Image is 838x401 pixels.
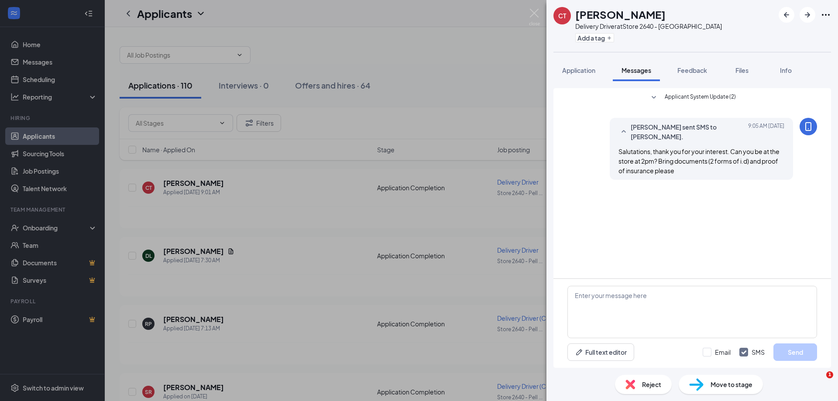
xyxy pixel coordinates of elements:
h1: [PERSON_NAME] [575,7,666,22]
span: Move to stage [711,380,752,389]
svg: ArrowLeftNew [781,10,792,20]
svg: SmallChevronDown [649,93,659,103]
svg: MobileSms [803,121,814,132]
span: Messages [622,66,651,74]
svg: ArrowRight [802,10,813,20]
button: SmallChevronDownApplicant System Update (2) [649,93,736,103]
span: 1 [826,371,833,378]
button: PlusAdd a tag [575,33,614,42]
div: CT [558,11,566,20]
svg: Plus [607,35,612,41]
span: Salutations, thank you for your interest. Can you be at the store at 2pm? Bring documents (2 form... [618,147,780,175]
span: Files [735,66,749,74]
span: Applicant System Update (2) [665,93,736,103]
span: Reject [642,380,661,389]
div: Delivery Driver at Store 2640 - [GEOGRAPHIC_DATA] [575,22,722,31]
span: [DATE] 9:05 AM [748,122,784,141]
span: [PERSON_NAME] sent SMS to [PERSON_NAME]. [631,122,745,141]
svg: Ellipses [821,10,831,20]
svg: Pen [575,348,584,356]
button: ArrowLeftNew [779,7,794,23]
iframe: Intercom live chat [808,371,829,392]
button: Send [773,343,817,361]
span: Info [780,66,792,74]
svg: SmallChevronUp [618,127,629,137]
button: Full text editorPen [567,343,634,361]
span: Application [562,66,595,74]
button: ArrowRight [800,7,815,23]
span: Feedback [677,66,707,74]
